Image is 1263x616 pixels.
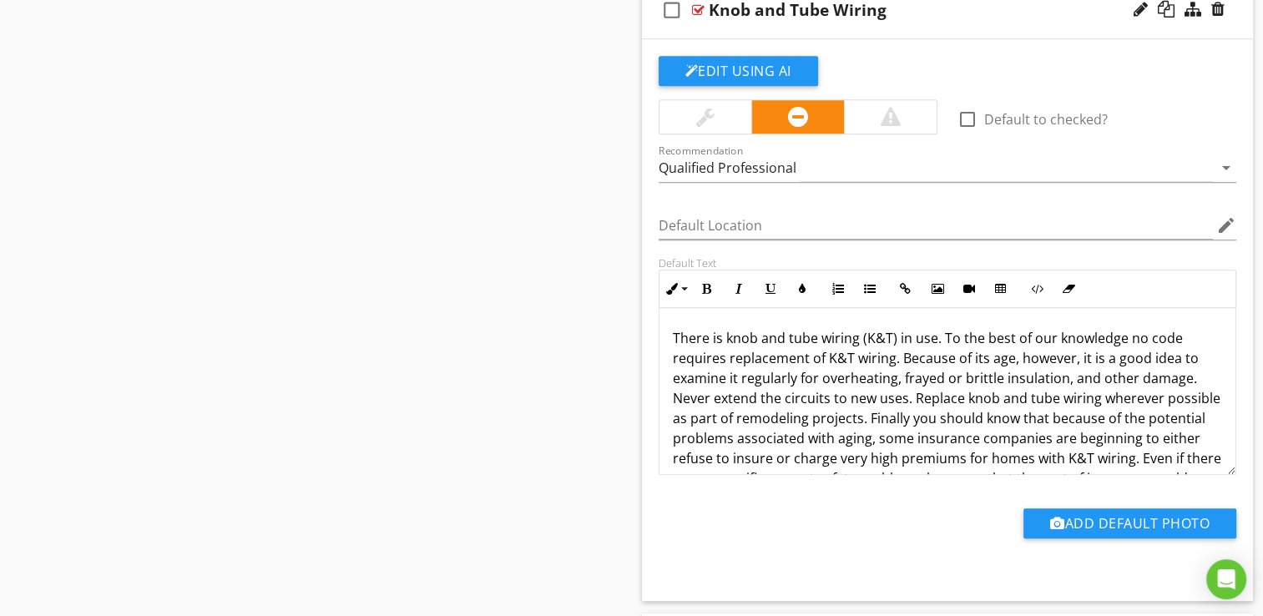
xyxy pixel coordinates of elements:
[691,273,723,305] button: Bold (Ctrl+B)
[659,56,818,86] button: Edit Using AI
[890,273,922,305] button: Insert Link (Ctrl+K)
[1216,158,1236,178] i: arrow_drop_down
[673,328,1223,528] p: There is knob and tube wiring (K&T) in use. To the best of our knowledge no code requires replace...
[659,256,1237,270] div: Default Text
[1053,273,1084,305] button: Clear Formatting
[659,212,1214,240] input: Default Location
[1216,215,1236,235] i: edit
[985,273,1017,305] button: Insert Table
[922,273,953,305] button: Insert Image (Ctrl+P)
[822,273,854,305] button: Ordered List
[1206,559,1246,599] div: Open Intercom Messenger
[1023,508,1236,538] button: Add Default Photo
[1021,273,1053,305] button: Code View
[659,273,691,305] button: Inline Style
[659,160,796,175] div: Qualified Professional
[786,273,818,305] button: Colors
[984,111,1108,128] label: Default to checked?
[723,273,755,305] button: Italic (Ctrl+I)
[953,273,985,305] button: Insert Video
[755,273,786,305] button: Underline (Ctrl+U)
[854,273,886,305] button: Unordered List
